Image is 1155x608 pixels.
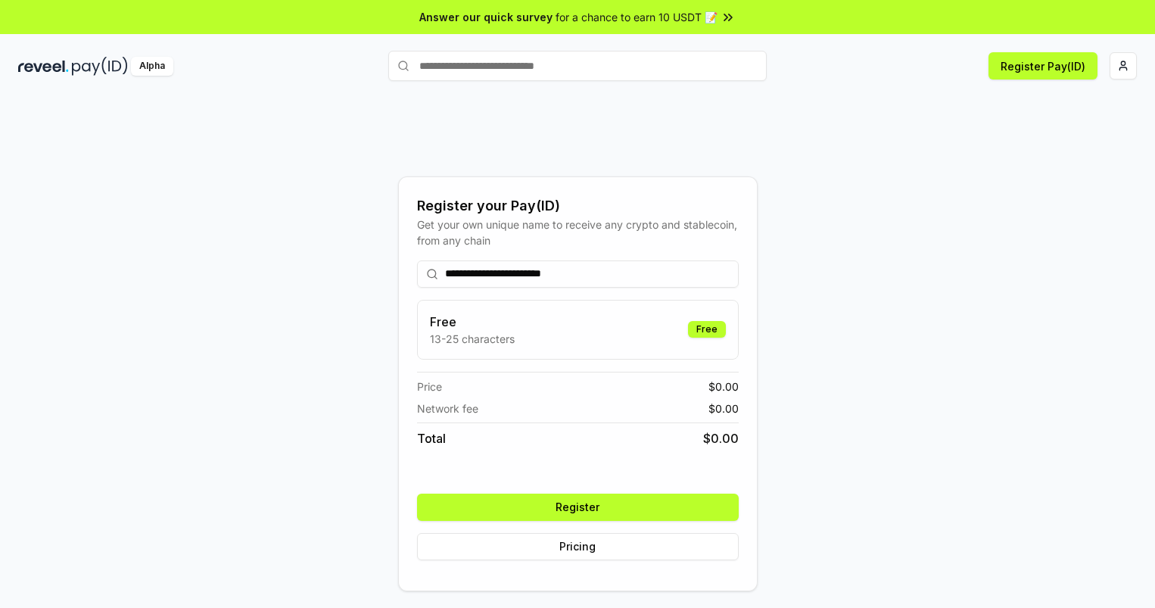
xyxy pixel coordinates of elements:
[417,429,446,447] span: Total
[556,9,718,25] span: for a chance to earn 10 USDT 📝
[430,331,515,347] p: 13-25 characters
[417,494,739,521] button: Register
[688,321,726,338] div: Free
[417,533,739,560] button: Pricing
[417,217,739,248] div: Get your own unique name to receive any crypto and stablecoin, from any chain
[708,379,739,394] span: $ 0.00
[417,379,442,394] span: Price
[430,313,515,331] h3: Free
[417,195,739,217] div: Register your Pay(ID)
[18,57,69,76] img: reveel_dark
[131,57,173,76] div: Alpha
[417,401,478,416] span: Network fee
[72,57,128,76] img: pay_id
[708,401,739,416] span: $ 0.00
[419,9,553,25] span: Answer our quick survey
[988,52,1097,80] button: Register Pay(ID)
[703,429,739,447] span: $ 0.00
